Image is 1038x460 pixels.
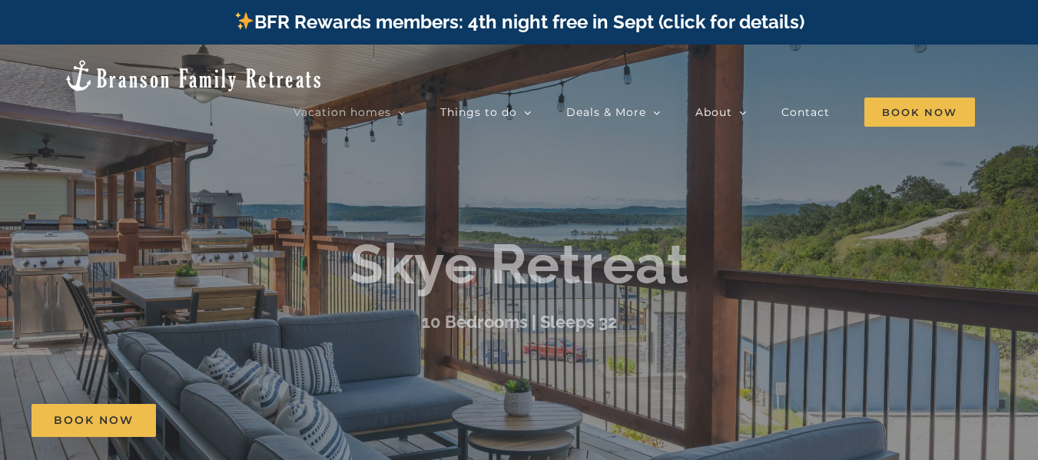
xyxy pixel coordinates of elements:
span: Things to do [440,107,517,117]
span: Book Now [54,414,134,427]
span: Book Now [864,98,975,127]
nav: Main Menu [293,97,975,127]
a: About [695,97,747,127]
a: Contact [781,97,830,127]
span: Contact [781,107,830,117]
img: Branson Family Retreats Logo [63,58,323,93]
a: Book Now [32,404,156,437]
a: Things to do [440,97,532,127]
a: Deals & More [566,97,661,127]
a: BFR Rewards members: 4th night free in Sept (click for details) [234,11,804,33]
a: Vacation homes [293,97,406,127]
b: Skye Retreat [350,232,688,297]
span: About [695,107,732,117]
h3: 10 Bedrooms | Sleeps 32 [422,312,617,332]
span: Vacation homes [293,107,391,117]
img: ✨ [235,12,254,30]
span: Deals & More [566,107,646,117]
